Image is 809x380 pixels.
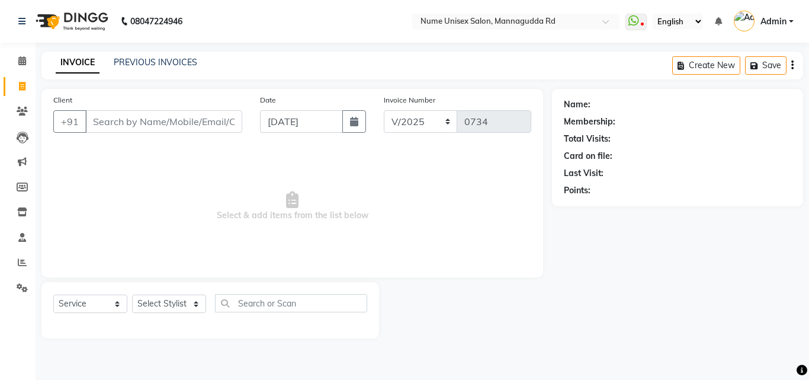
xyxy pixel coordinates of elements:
[85,110,242,133] input: Search by Name/Mobile/Email/Code
[672,56,740,75] button: Create New
[564,167,603,180] div: Last Visit:
[114,57,197,68] a: PREVIOUS INVOICES
[745,56,786,75] button: Save
[760,15,786,28] span: Admin
[384,95,435,106] label: Invoice Number
[56,52,99,74] a: INVOICE
[734,11,755,31] img: Admin
[30,5,111,38] img: logo
[53,147,531,266] span: Select & add items from the list below
[564,133,611,145] div: Total Visits:
[130,5,182,38] b: 08047224946
[564,184,590,197] div: Points:
[53,110,86,133] button: +91
[564,150,612,162] div: Card on file:
[215,294,367,312] input: Search or Scan
[564,116,615,128] div: Membership:
[564,98,590,111] div: Name:
[260,95,276,106] label: Date
[53,95,72,106] label: Client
